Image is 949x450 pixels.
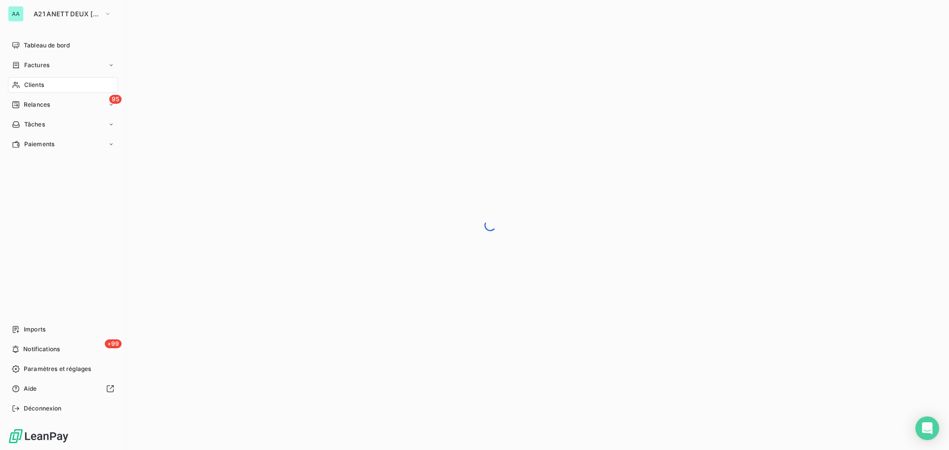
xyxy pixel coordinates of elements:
[24,41,70,50] span: Tableau de bord
[34,10,100,18] span: A21 ANETT DEUX [GEOGRAPHIC_DATA]
[24,120,45,129] span: Tâches
[24,404,62,413] span: Déconnexion
[24,81,44,89] span: Clients
[8,381,118,397] a: Aide
[24,384,37,393] span: Aide
[109,95,122,104] span: 95
[24,61,49,70] span: Factures
[105,339,122,348] span: +99
[8,428,69,444] img: Logo LeanPay
[24,100,50,109] span: Relances
[24,140,54,149] span: Paiements
[24,325,45,334] span: Imports
[8,6,24,22] div: AA
[915,416,939,440] div: Open Intercom Messenger
[24,365,91,373] span: Paramètres et réglages
[23,345,60,354] span: Notifications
